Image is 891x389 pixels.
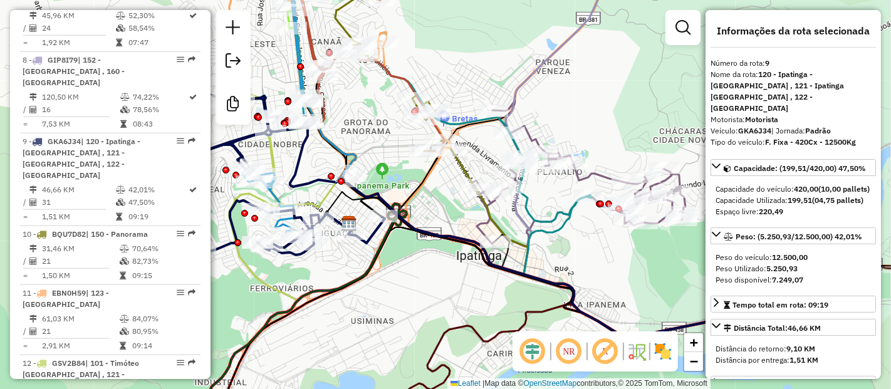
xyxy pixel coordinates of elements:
i: % de utilização da cubagem [120,257,129,265]
i: Tempo total em rota [120,342,126,350]
span: Peso: (5.250,93/12.500,00) 42,01% [736,232,862,241]
span: GSV2B84 [52,358,85,368]
div: Nome da rota: [711,69,876,114]
i: % de utilização do peso [120,245,129,252]
i: Distância Total [29,245,37,252]
div: Capacidade do veículo: [716,184,871,195]
strong: GKA6J34 [738,126,771,135]
td: 24 [41,22,115,34]
td: 70,64% [132,242,195,255]
strong: (10,00 pallets) [818,184,870,194]
em: Opções [177,230,184,237]
td: 7,53 KM [41,118,120,130]
strong: Motorista [745,115,778,124]
strong: F. Fixa - 420Cx - 12500Kg [765,137,856,147]
td: 1,51 KM [41,210,115,223]
i: % de utilização da cubagem [116,24,125,32]
span: 10 - [23,229,148,239]
div: Peso disponível: [716,274,871,286]
span: 8 - [23,55,125,87]
a: Nova sessão e pesquisa [221,15,246,43]
td: 07:47 [128,36,189,49]
i: Total de Atividades [29,199,37,206]
span: BQU7D82 [52,229,86,239]
i: % de utilização da cubagem [120,106,130,113]
strong: 7.249,07 [772,275,803,284]
i: Distância Total [29,93,37,101]
td: / [23,22,29,34]
td: 31,46 KM [41,242,119,255]
span: Peso do veículo: [716,252,808,262]
span: GIP8I79 [48,55,78,65]
i: Distância Total [29,315,37,323]
i: % de utilização do peso [120,93,130,101]
i: % de utilização da cubagem [116,199,125,206]
span: − [690,353,698,369]
div: Map data © contributors,© 2025 TomTom, Microsoft [447,378,711,389]
td: 21 [41,255,119,267]
td: 78,56% [132,103,189,116]
td: 84,07% [132,313,195,325]
td: 120,50 KM [41,91,120,103]
td: / [23,325,29,338]
strong: 5.250,93 [766,264,798,273]
td: 47,50% [128,196,189,209]
strong: 9,10 KM [786,344,815,353]
a: Peso: (5.250,93/12.500,00) 42,01% [711,227,876,244]
em: Rota exportada [188,359,195,366]
td: 45,96 KM [41,9,115,22]
td: 09:15 [132,269,195,282]
div: Peso Utilizado: [716,263,871,274]
td: / [23,196,29,209]
i: Total de Atividades [29,328,37,335]
td: 82,73% [132,255,195,267]
strong: 12.500,00 [772,252,808,262]
em: Rota exportada [188,289,195,296]
i: Tempo total em rota [120,120,127,128]
em: Rota exportada [188,230,195,237]
i: Tempo total em rota [116,213,122,220]
em: Rota exportada [188,137,195,145]
div: Motorista: [711,114,876,125]
div: Capacidade Utilizada: [716,195,871,206]
td: 52,30% [128,9,189,22]
span: Tempo total em rota: 09:19 [732,300,828,309]
td: 31 [41,196,115,209]
span: | [482,379,484,388]
span: EBN0H59 [52,288,86,298]
a: Zoom out [684,352,703,371]
i: Rota otimizada [190,12,197,19]
em: Opções [177,137,184,145]
td: 09:14 [132,340,195,352]
div: Peso: (5.250,93/12.500,00) 42,01% [711,247,876,291]
td: = [23,340,29,352]
a: Exibir filtros [670,15,696,40]
td: 61,03 KM [41,313,119,325]
i: % de utilização do peso [116,12,125,19]
td: = [23,118,29,130]
span: | 120 - Ipatinga - [GEOGRAPHIC_DATA] , 121 - [GEOGRAPHIC_DATA] , 122 - [GEOGRAPHIC_DATA] [23,137,140,180]
span: | Jornada: [771,126,831,135]
div: Distância Total:46,66 KM [711,338,876,371]
div: Veículo: [711,125,876,137]
td: = [23,269,29,282]
h4: Informações da rota selecionada [711,25,876,37]
td: = [23,210,29,223]
span: 11 - [23,288,109,309]
span: 9 - [23,137,140,180]
i: % de utilização do peso [116,186,125,194]
td: 2,91 KM [41,340,119,352]
em: Opções [177,359,184,366]
td: / [23,255,29,267]
div: Distância Total: [724,323,821,334]
a: Tempo total em rota: 09:19 [711,296,876,313]
td: / [23,103,29,116]
td: 1,50 KM [41,269,119,282]
strong: (04,75 pallets) [812,195,863,205]
i: Rota otimizada [190,186,197,194]
img: CDD Ipatinga [341,215,357,232]
strong: Padrão [805,126,831,135]
div: Distância do retorno: [716,343,871,355]
td: 09:19 [128,210,189,223]
td: 21 [41,325,119,338]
